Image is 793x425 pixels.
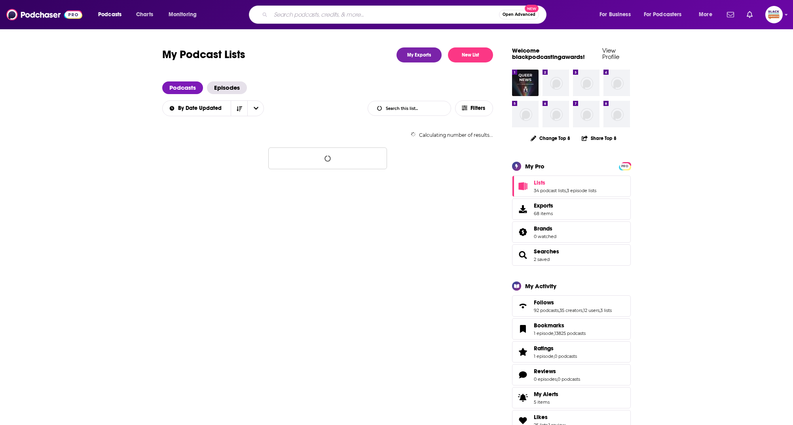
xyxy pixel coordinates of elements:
span: For Business [599,9,631,20]
button: Sort Direction [231,101,247,116]
img: missing-image.png [573,70,599,96]
img: missing-image.png [543,70,569,96]
a: Lists [515,181,531,192]
img: missing-image.png [603,101,630,127]
span: Reviews [512,364,631,385]
span: Charts [136,9,153,20]
span: Exports [515,204,531,215]
div: Calculating number of results... [162,132,493,138]
span: My Alerts [534,391,558,398]
img: User Profile [765,6,783,23]
button: open menu [93,8,132,21]
button: Change Top 8 [526,133,575,143]
span: Exports [534,202,553,209]
a: Lists [534,179,596,186]
span: My Alerts [515,392,531,403]
a: Ratings [534,345,577,352]
a: Ratings [515,346,531,357]
button: open menu [594,8,641,21]
a: Searches [534,248,559,255]
span: Ratings [512,341,631,363]
img: Queer News [512,70,539,96]
a: 12 users [583,308,599,313]
a: 2 saved [534,257,550,262]
button: open menu [639,8,693,21]
span: Filters [470,106,486,111]
span: Likes [534,414,548,421]
span: Bookmarks [534,322,564,329]
div: My Activity [525,282,556,290]
span: For Podcasters [644,9,682,20]
a: My Alerts [512,387,631,408]
span: , [557,376,558,382]
a: Episodes [207,81,247,94]
h2: Choose List sort [162,100,264,116]
span: , [566,188,567,193]
span: Lists [512,176,631,197]
span: , [559,308,560,313]
span: More [699,9,712,20]
span: Follows [512,295,631,317]
span: By Date Updated [178,106,224,111]
a: 1 episode [534,331,554,336]
a: Brands [534,225,556,232]
span: Brands [534,225,552,232]
a: 92 podcasts [534,308,559,313]
img: missing-image.png [543,101,569,127]
span: Brands [512,221,631,243]
a: Searches [515,249,531,261]
button: open menu [247,101,264,116]
span: Lists [534,179,545,186]
button: Loading [268,147,387,169]
span: Logged in as blackpodcastingawards [765,6,783,23]
a: PRO [620,162,630,168]
a: 0 podcasts [558,376,580,382]
a: 0 podcasts [554,353,577,359]
button: New List [448,47,493,62]
a: 34 podcast lists [534,188,566,193]
img: missing-image.png [512,101,539,127]
span: Ratings [534,345,554,352]
a: View Profile [602,47,619,60]
a: 35 creators [560,308,582,313]
span: Monitoring [169,9,197,20]
a: Podchaser - Follow, Share and Rate Podcasts [6,7,82,22]
a: 1 episode [534,353,554,359]
input: Search podcasts, credits, & more... [271,8,499,21]
span: Bookmarks [512,318,631,340]
div: Search podcasts, credits, & more... [256,6,554,24]
span: Follows [534,299,554,306]
a: Show notifications dropdown [724,8,737,21]
span: Searches [512,244,631,266]
a: Brands [515,227,531,238]
span: Reviews [534,368,556,375]
a: 13825 podcasts [554,331,586,336]
a: Likes [534,414,566,421]
button: open menu [693,8,722,21]
span: Podcasts [98,9,121,20]
img: missing-image.png [603,70,630,96]
a: Reviews [515,369,531,380]
button: Share Top 8 [581,130,617,146]
a: Welcome blackpodcastingawards! [512,47,585,60]
div: My Pro [525,162,544,170]
a: 3 episode lists [567,188,596,193]
a: 0 watched [534,234,556,239]
button: Filters [455,100,493,116]
a: Bookmarks [534,322,586,329]
span: New [525,5,539,12]
span: 5 items [534,399,558,405]
img: missing-image.png [573,101,599,127]
a: Reviews [534,368,580,375]
button: Show profile menu [765,6,783,23]
span: Podcasts [162,81,203,94]
h1: My Podcast Lists [162,47,245,62]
